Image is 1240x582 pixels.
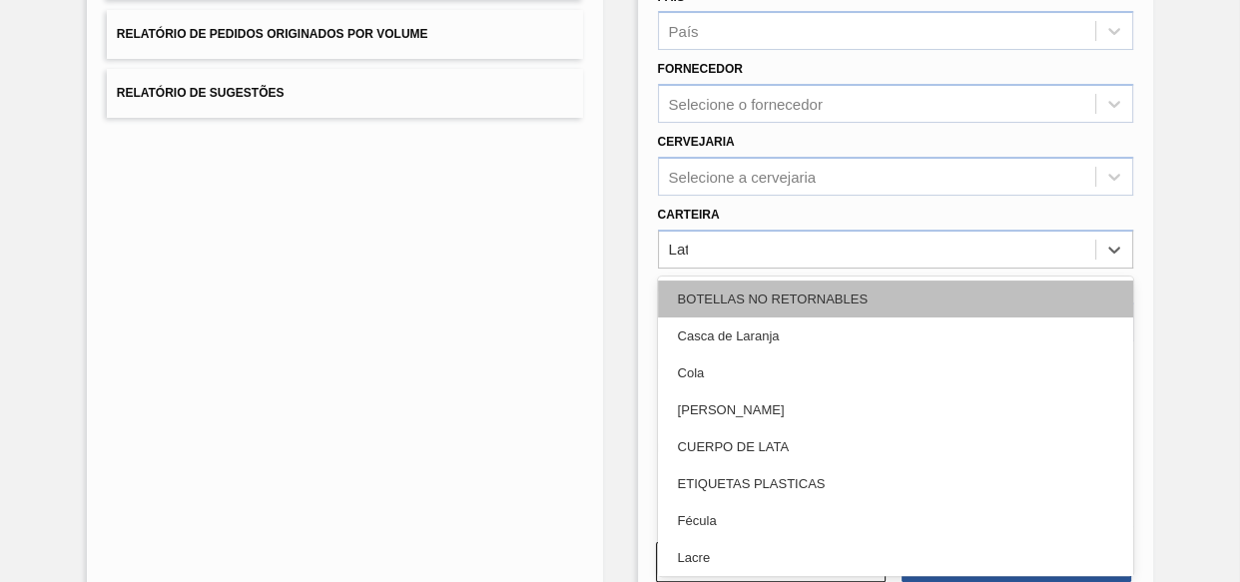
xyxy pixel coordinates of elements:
label: Cervejaria [658,135,735,149]
div: Selecione a cervejaria [669,168,817,185]
div: País [669,23,699,40]
button: Limpar [656,542,886,582]
div: Lacre [658,539,1134,576]
label: Fornecedor [658,62,743,76]
button: Relatório de Sugestões [107,69,583,118]
span: Relatório de Sugestões [117,86,285,100]
label: Carteira [658,208,720,222]
div: [PERSON_NAME] [658,391,1134,428]
button: Relatório de Pedidos Originados por Volume [107,10,583,59]
div: Selecione o fornecedor [669,96,823,113]
div: Cola [658,354,1134,391]
div: Casca de Laranja [658,317,1134,354]
div: ETIQUETAS PLASTICAS [658,465,1134,502]
div: Fécula [658,502,1134,539]
span: Relatório de Pedidos Originados por Volume [117,27,428,41]
div: CUERPO DE LATA [658,428,1134,465]
div: BOTELLAS NO RETORNABLES [658,281,1134,317]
